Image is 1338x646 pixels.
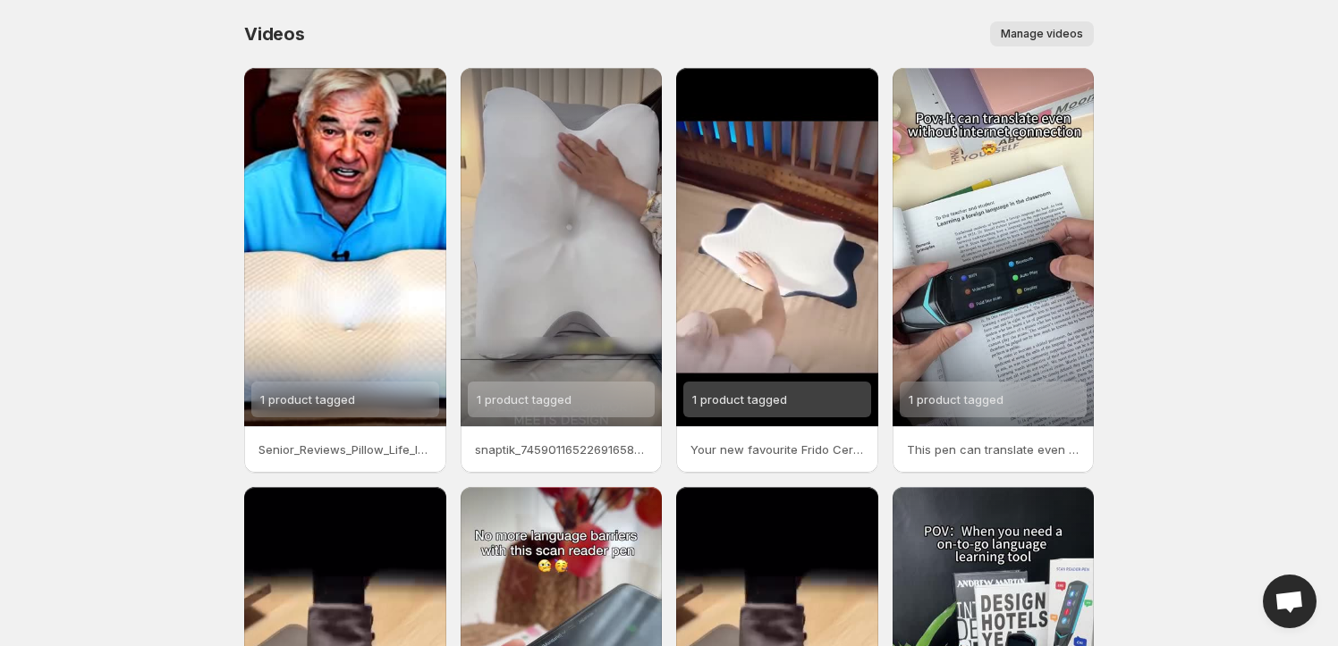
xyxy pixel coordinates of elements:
span: Manage videos [1001,27,1083,41]
p: snaptik_7459011652269165854 [475,440,648,458]
span: 1 product tagged [692,392,787,407]
span: 1 product tagged [260,392,355,407]
span: 1 product tagged [477,392,572,407]
a: Open chat [1263,575,1317,628]
p: This pen can translate even without internet connection newyes scanreaderpen translator translati... [907,440,1080,458]
button: Manage videos [990,21,1094,46]
p: Senior_Reviews_Pillow_Life_Improved [258,440,432,458]
p: Your new favourite Frido Cervical Butterfly Pillow for sleep that feels like a hug [690,440,864,458]
span: 1 product tagged [909,392,1003,407]
span: Videos [244,23,305,45]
